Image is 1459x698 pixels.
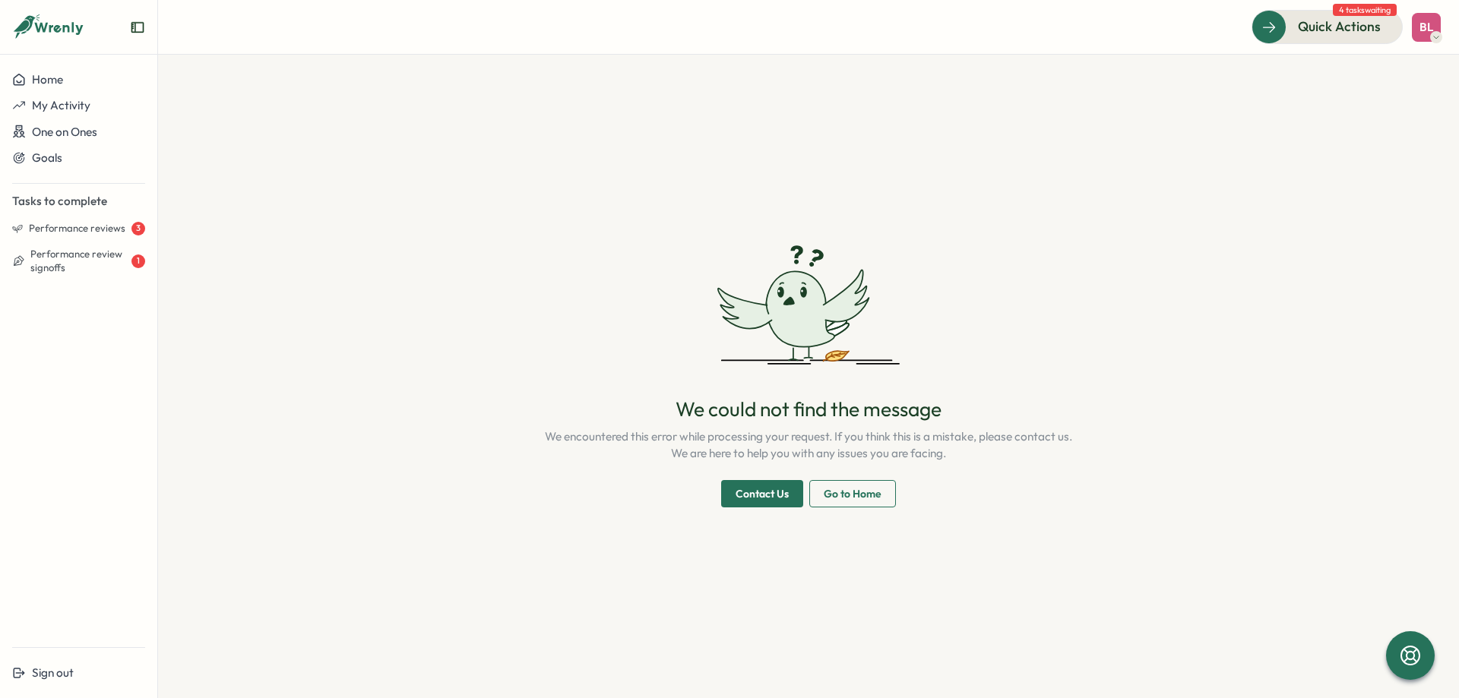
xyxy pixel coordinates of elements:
span: BL [1419,21,1433,33]
span: Quick Actions [1298,17,1381,36]
span: One on Ones [32,125,97,139]
button: Contact Us [721,480,803,507]
span: Performance review signoffs [30,248,128,274]
span: 4 tasks waiting [1333,4,1397,16]
span: Goals [32,150,62,165]
div: 1 [131,254,145,268]
span: Go to Home [824,481,881,507]
span: Home [32,72,63,87]
span: Sign out [32,665,74,680]
button: BL [1412,13,1441,42]
p: Tasks to complete [12,193,145,210]
button: Quick Actions [1252,10,1403,43]
span: Performance reviews [29,222,125,235]
button: Expand sidebar [130,20,145,35]
span: Contact Us [736,481,789,507]
p: We could not find the message [676,396,942,422]
button: Go to Home [809,480,896,507]
span: My Activity [32,98,90,112]
div: 3 [131,222,145,235]
p: We encountered this error while processing your request. If you think this is a mistake, please c... [545,428,1072,462]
